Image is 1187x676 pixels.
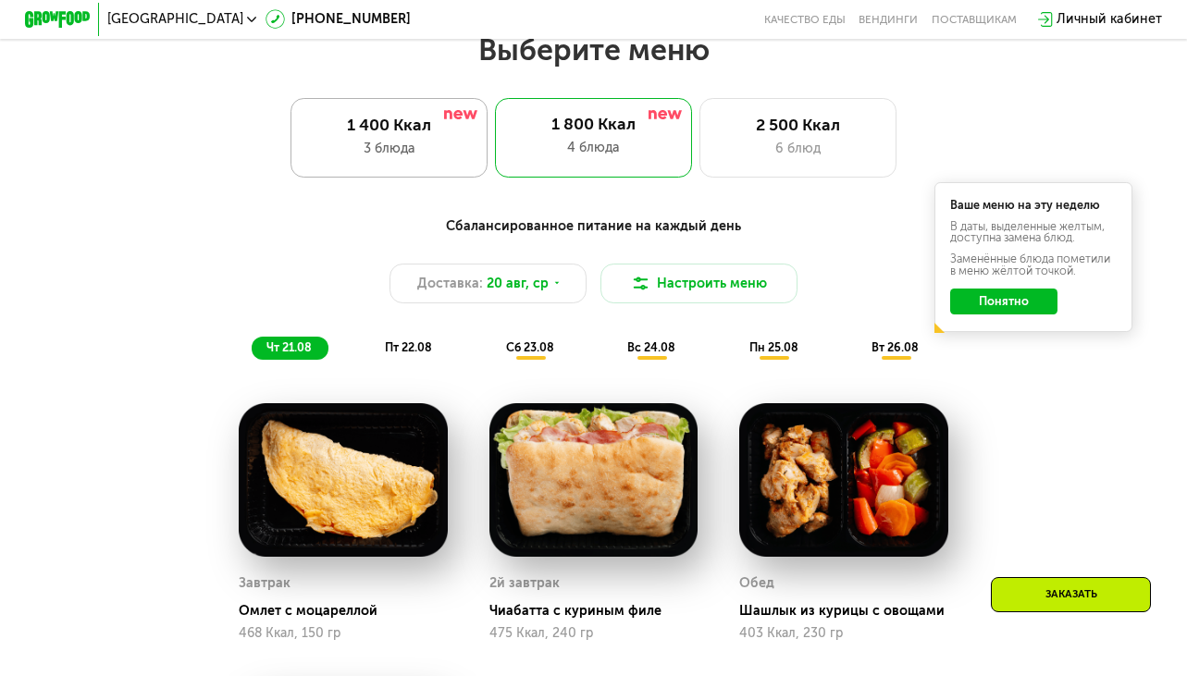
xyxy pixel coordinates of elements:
[950,253,1119,277] div: Заменённые блюда пометили в меню жёлтой точкой.
[307,116,470,135] div: 1 400 Ккал
[950,200,1119,211] div: Ваше меню на эту неделю
[512,138,676,157] div: 4 блюда
[385,340,432,354] span: пт 22.08
[489,603,711,620] div: Чиабатта с куриным филе
[417,274,483,293] span: Доставка:
[739,603,961,620] div: Шашлык из курицы с овощами
[489,626,699,641] div: 475 Ккал, 240 гр
[932,13,1017,26] div: поставщикам
[749,340,798,354] span: пн 25.08
[872,340,919,354] span: вт 26.08
[1057,9,1162,29] div: Личный кабинет
[716,139,879,158] div: 6 блюд
[739,626,948,641] div: 403 Ккал, 230 гр
[859,13,918,26] a: Вендинги
[239,603,461,620] div: Омлет с моцареллой
[739,572,774,596] div: Обед
[487,274,549,293] span: 20 авг, ср
[489,572,560,596] div: 2й завтрак
[991,577,1151,612] div: Заказать
[950,221,1119,244] div: В даты, выделенные желтым, доступна замена блюд.
[266,340,312,354] span: чт 21.08
[764,13,846,26] a: Качество еды
[107,13,243,26] span: [GEOGRAPHIC_DATA]
[506,340,554,354] span: сб 23.08
[307,139,470,158] div: 3 блюда
[512,115,676,134] div: 1 800 Ккал
[239,572,291,596] div: Завтрак
[627,340,675,354] span: вс 24.08
[266,9,412,29] a: [PHONE_NUMBER]
[600,264,798,303] button: Настроить меню
[716,116,879,135] div: 2 500 Ккал
[950,289,1057,315] button: Понятно
[105,216,1082,237] div: Сбалансированное питание на каждый день
[53,31,1134,68] h2: Выберите меню
[239,626,448,641] div: 468 Ккал, 150 гр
